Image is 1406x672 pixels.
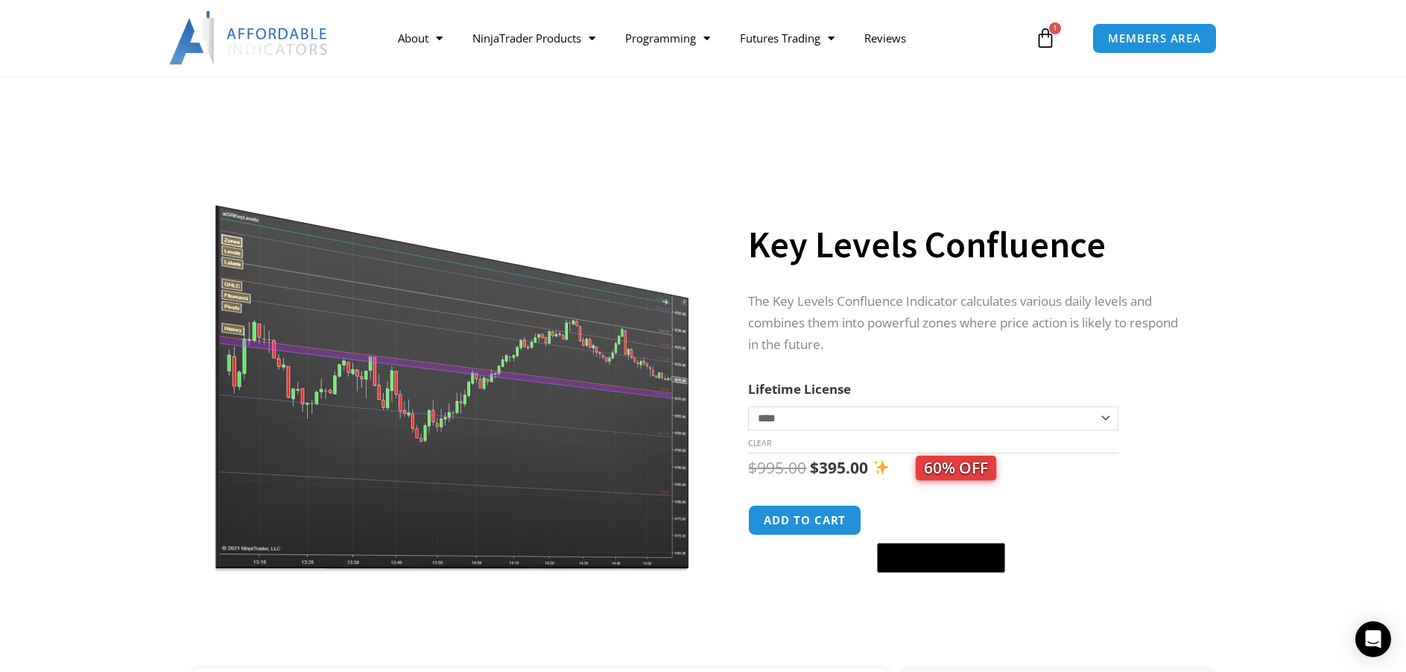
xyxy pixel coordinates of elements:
a: Futures Trading [725,21,849,55]
p: The Key Levels Confluence Indicator calculates various daily levels and combines them into powerf... [748,291,1183,356]
bdi: 995.00 [748,457,806,478]
a: MEMBERS AREA [1092,23,1217,54]
span: $ [810,457,819,478]
img: Key Levels 1 | Affordable Indicators – NinjaTrader [214,159,693,571]
span: $ [748,457,757,478]
div: Open Intercom Messenger [1355,621,1391,657]
a: About [383,21,457,55]
nav: Menu [383,21,1031,55]
a: Clear options [748,438,771,448]
a: Reviews [849,21,921,55]
span: 1 [1049,22,1061,34]
iframe: Secure express checkout frame [874,503,1008,538]
img: ✨ [873,459,889,475]
span: MEMBERS AREA [1108,33,1201,44]
label: Lifetime License [748,380,851,398]
iframe: PayPal Message 1 [748,582,1183,595]
a: Programming [610,21,725,55]
button: Buy with GPay [877,543,1005,573]
h1: Key Levels Confluence [748,219,1183,271]
bdi: 395.00 [810,457,868,478]
button: Add to cart [748,505,861,536]
img: LogoAI | Affordable Indicators – NinjaTrader [169,11,329,65]
a: NinjaTrader Products [457,21,610,55]
a: 1 [1013,16,1078,60]
span: 60% OFF [916,456,996,480]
